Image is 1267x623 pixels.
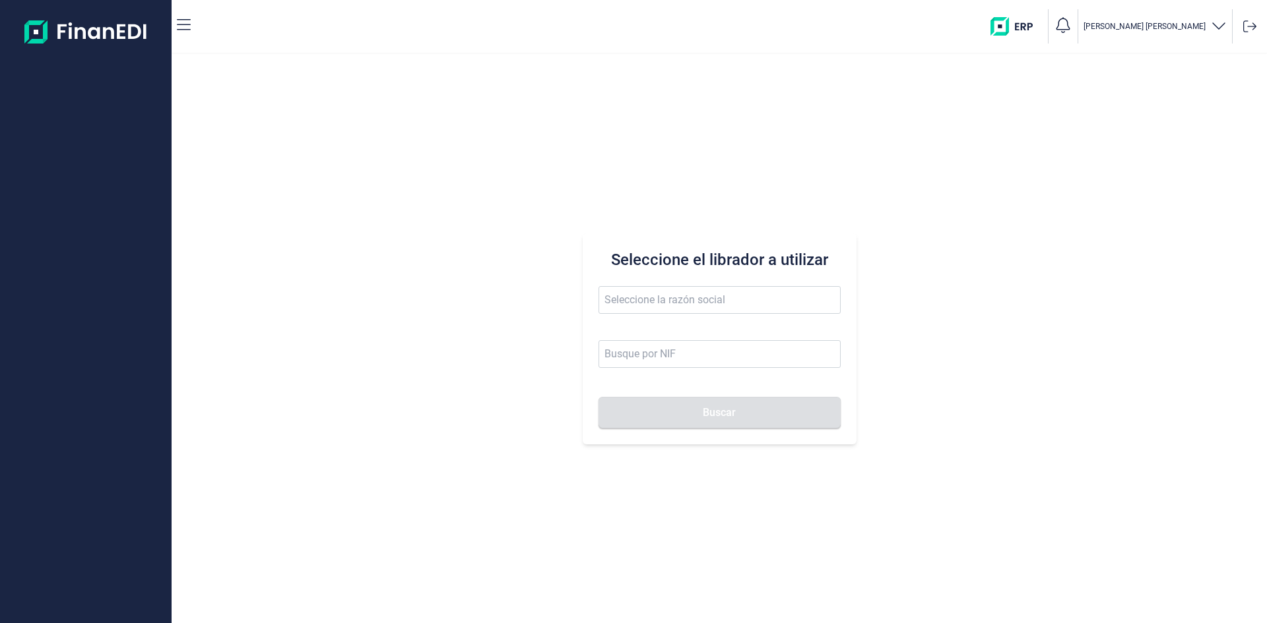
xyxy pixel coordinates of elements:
[991,17,1043,36] img: erp
[599,249,841,270] h3: Seleccione el librador a utilizar
[599,397,841,429] button: Buscar
[1084,17,1227,36] button: [PERSON_NAME] [PERSON_NAME]
[599,286,841,314] input: Seleccione la razón social
[599,340,841,368] input: Busque por NIF
[1084,21,1206,32] p: [PERSON_NAME] [PERSON_NAME]
[24,11,148,53] img: Logo de aplicación
[703,407,736,417] span: Buscar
